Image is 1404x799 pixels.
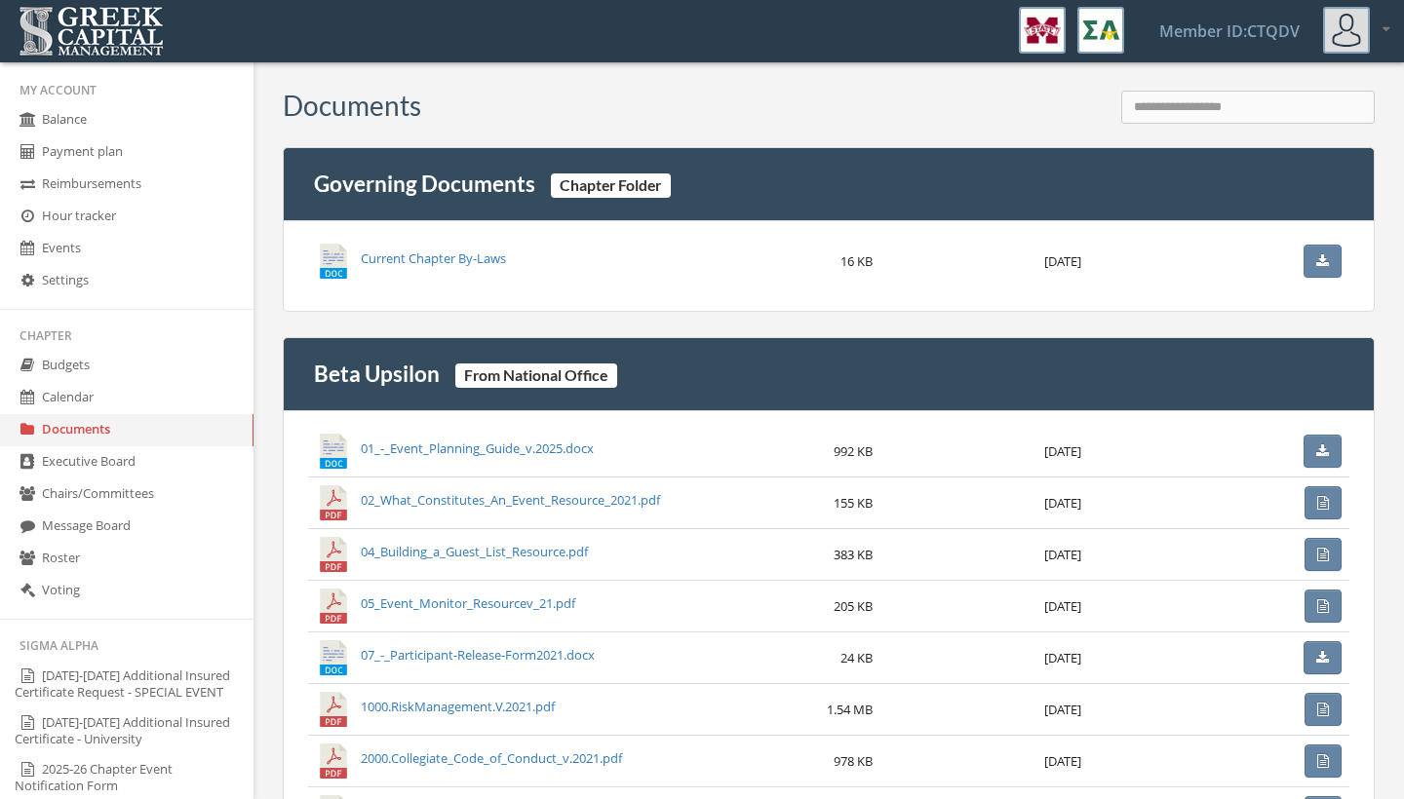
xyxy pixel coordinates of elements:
[840,252,873,270] span: 16 KB
[283,91,421,121] h3: Documents
[834,494,873,512] span: 155 KB
[1044,649,1081,666] span: [DATE]
[551,173,671,198] span: Chapter Folder
[455,363,617,388] span: From National Office
[316,692,351,727] img: 1000.RiskManagement.V.2021.pdf
[361,646,595,664] a: 07_-_Participant-Release-Form2021.docx
[316,743,351,779] img: 2000.Collegiate_Code_of_Conduct_v.2021.pdf
[834,597,873,615] span: 205 KB
[834,442,873,460] span: 992 KB
[361,749,622,767] a: 2000.Collegiate_Code_of_Conduct_v.2021.pdf
[361,249,506,267] a: Current Chapter By-Laws
[316,537,351,572] img: 04_Building_a_Guest_List_Resource.pdf
[1044,546,1081,563] span: [DATE]
[1136,1,1323,61] a: Member ID: CTQDV
[1044,494,1081,512] span: [DATE]
[840,649,873,666] span: 24 KB
[1044,442,1081,460] span: [DATE]
[314,361,440,387] a: Beta Upsilon
[1044,752,1081,770] span: [DATE]
[834,752,873,770] span: 978 KB
[834,546,873,563] span: 383 KB
[827,701,873,718] span: 1.54 MB
[361,439,594,457] a: 01_-_Event_Planning_Guide_v.2025.docx
[316,434,351,469] img: 01_-_Event_Planning_Guide_v.2025.docx
[361,543,588,560] a: 04_Building_a_Guest_List_Resource.pdf
[316,589,351,624] img: 05_Event_Monitor_Resourcev_21.pdf
[316,640,351,675] img: 07_-_Participant-Release-Form2021.docx
[316,244,351,279] img: Current Chapter By-Laws
[314,171,535,197] a: Governing Documents
[1044,252,1081,270] span: [DATE]
[1044,701,1081,718] span: [DATE]
[316,485,351,520] img: 02_What_Constitutes_An_Event_Resource_2021.pdf
[361,594,575,612] a: 05_Event_Monitor_Resourcev_21.pdf
[361,491,660,509] a: 02_What_Constitutes_An_Event_Resource_2021.pdf
[361,698,555,715] a: 1000.RiskManagement.V.2021.pdf
[1044,597,1081,615] span: [DATE]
